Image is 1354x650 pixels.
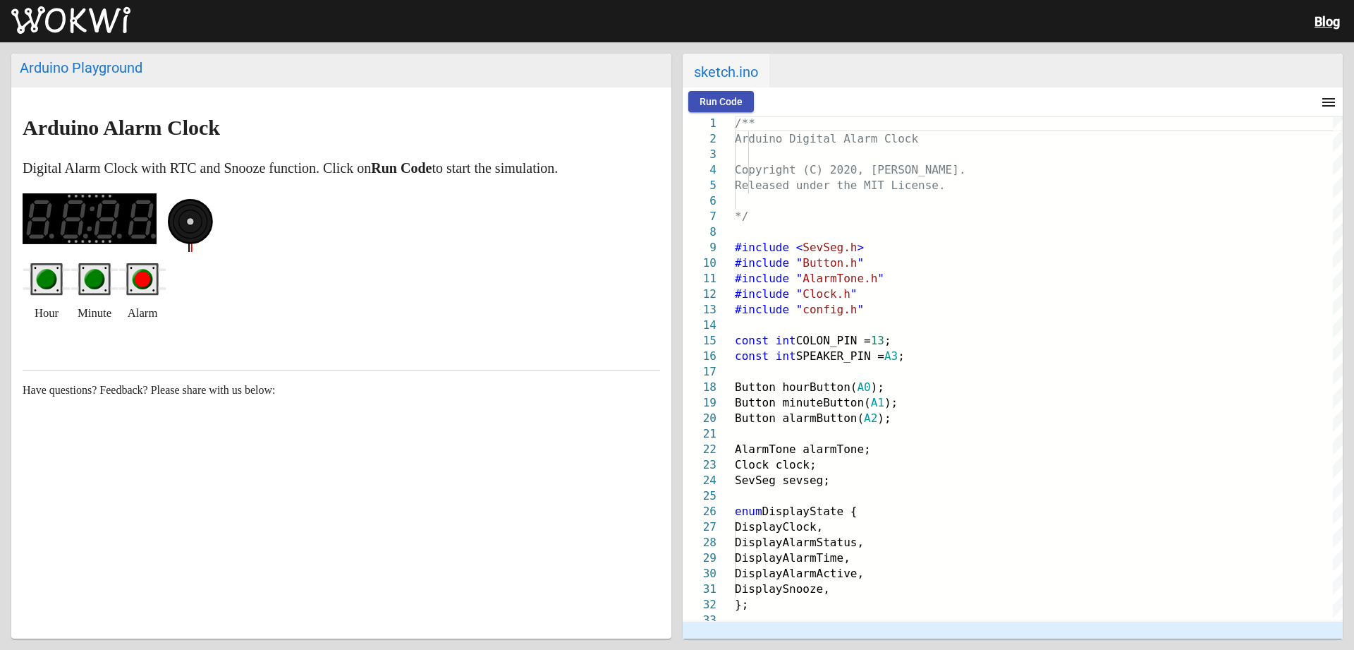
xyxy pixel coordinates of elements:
div: 16 [683,349,716,364]
div: 11 [683,271,716,287]
div: 13 [683,302,716,318]
div: 9 [683,240,716,255]
div: 1 [683,116,716,131]
span: Clock clock; [735,458,817,471]
div: 25 [683,488,716,504]
span: DisplaySnooze, [735,582,830,596]
span: sketch.ino [683,54,769,88]
span: " [857,303,864,316]
span: config.h [803,303,857,316]
div: 21 [683,426,716,442]
div: 23 [683,457,716,473]
div: 29 [683,550,716,566]
div: 2 [683,131,716,147]
span: DisplayState { [762,505,858,518]
span: #include [735,241,789,254]
p: Digital Alarm Clock with RTC and Snooze function. Click on to start the simulation. [23,157,660,179]
div: 24 [683,473,716,488]
span: 13 [871,334,884,347]
div: 33 [683,613,716,628]
span: #include [735,287,789,301]
img: Wokwi [11,6,130,35]
div: 20 [683,411,716,426]
div: 14 [683,318,716,333]
div: 32 [683,597,716,613]
div: 19 [683,395,716,411]
span: #include [735,303,789,316]
div: 28 [683,535,716,550]
span: " [877,272,884,285]
span: A1 [871,396,884,409]
span: int [776,349,796,363]
div: 22 [683,442,716,457]
div: 31 [683,582,716,597]
span: " [857,256,864,270]
span: Released under the MIT License. [735,179,946,192]
div: Arduino Playground [20,59,663,76]
div: 27 [683,519,716,535]
span: #include [735,272,789,285]
div: 18 [683,380,716,395]
span: A0 [857,380,870,394]
span: " [796,272,803,285]
div: 5 [683,178,716,193]
span: enum [735,505,762,518]
div: 3 [683,147,716,162]
span: DisplayClock, [735,520,823,534]
span: " [796,303,803,316]
span: Run Code [700,96,743,107]
span: AlarmTone.h [803,272,877,285]
span: < [796,241,803,254]
div: 12 [683,287,716,302]
div: 7 [683,209,716,224]
span: Button.h [803,256,857,270]
div: 4 [683,162,716,178]
div: 6 [683,193,716,209]
div: 15 [683,333,716,349]
div: 26 [683,504,716,519]
span: AlarmTone alarmTone; [735,443,871,456]
span: ; [898,349,905,363]
small: Alarm [128,302,158,325]
span: const [735,349,769,363]
span: " [850,287,858,301]
span: Have questions? Feedback? Please share with us below: [23,384,276,396]
span: Button hourButton( [735,380,857,394]
span: Copyright (C) 2020, [PERSON_NAME]. [735,163,966,176]
span: DisplayAlarmTime, [735,551,850,565]
span: }; [735,598,748,611]
div: 17 [683,364,716,380]
small: Hour [35,302,59,325]
span: SPEAKER_PIN = [796,349,884,363]
span: Clock.h [803,287,850,301]
span: ; [884,334,891,347]
div: 30 [683,566,716,582]
small: Minute [78,302,111,325]
a: Blog [1315,14,1340,29]
span: A3 [884,349,898,363]
span: SevSeg sevseg; [735,474,830,487]
span: DisplayAlarmStatus, [735,536,864,549]
span: #include [735,256,789,270]
div: 10 [683,255,716,271]
mat-icon: menu [1320,94,1337,111]
span: " [796,256,803,270]
span: SevSeg.h [803,241,857,254]
span: " [796,287,803,301]
span: > [857,241,864,254]
span: Button alarmButton( [735,411,864,425]
span: ); [871,380,884,394]
button: Run Code [688,91,754,112]
span: const [735,334,769,347]
span: A2 [864,411,877,425]
div: 8 [683,224,716,240]
span: ); [884,396,898,409]
span: DisplayAlarmActive, [735,567,864,580]
span: Arduino Digital Alarm Clock [735,132,918,145]
span: ); [877,411,891,425]
strong: Run Code [371,160,432,176]
span: Button minuteButton( [735,396,871,409]
h1: Arduino Alarm Clock [23,116,660,139]
span: int [776,334,796,347]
